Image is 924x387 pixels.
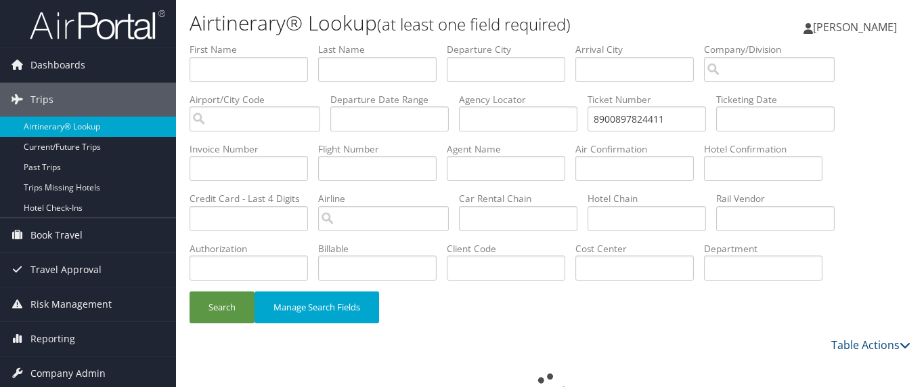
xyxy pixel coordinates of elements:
label: Hotel Chain [588,192,716,205]
label: Company/Division [704,43,845,56]
label: Agency Locator [459,93,588,106]
label: Rail Vendor [716,192,845,205]
label: Agent Name [447,142,575,156]
label: Ticket Number [588,93,716,106]
label: Last Name [318,43,447,56]
label: Credit Card - Last 4 Digits [190,192,318,205]
span: Book Travel [30,218,83,252]
label: Invoice Number [190,142,318,156]
label: Airline [318,192,459,205]
label: Departure City [447,43,575,56]
label: Air Confirmation [575,142,704,156]
label: Hotel Confirmation [704,142,833,156]
label: Ticketing Date [716,93,845,106]
a: Table Actions [831,338,910,352]
label: Airport/City Code [190,93,330,106]
label: First Name [190,43,318,56]
label: Flight Number [318,142,447,156]
a: [PERSON_NAME] [804,7,910,47]
span: Reporting [30,322,75,356]
span: Dashboards [30,48,85,82]
label: Cost Center [575,242,704,256]
small: (at least one field required) [377,13,571,35]
span: Travel Approval [30,253,102,287]
span: Risk Management [30,287,112,321]
label: Billable [318,242,447,256]
label: Department [704,242,833,256]
button: Manage Search Fields [255,291,379,323]
img: airportal-logo.png [30,9,165,41]
h1: Airtinerary® Lookup [190,9,670,37]
label: Departure Date Range [330,93,459,106]
button: Search [190,291,255,323]
label: Arrival City [575,43,704,56]
label: Car Rental Chain [459,192,588,205]
label: Authorization [190,242,318,256]
span: [PERSON_NAME] [813,20,897,35]
label: Client Code [447,242,575,256]
span: Trips [30,83,53,117]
